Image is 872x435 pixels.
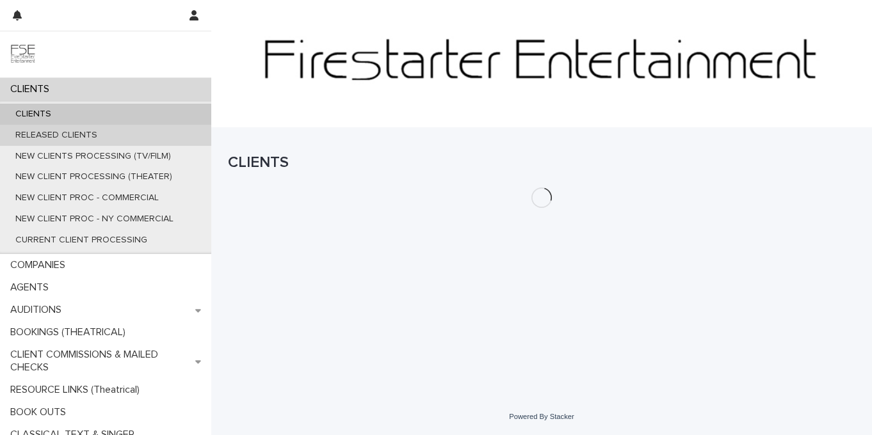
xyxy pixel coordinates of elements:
p: CLIENTS [5,109,61,120]
p: AGENTS [5,281,59,294]
p: NEW CLIENT PROC - NY COMMERCIAL [5,214,184,225]
h1: CLIENTS [228,154,855,172]
p: NEW CLIENTS PROCESSING (TV/FILM) [5,151,181,162]
p: CLIENT COMMISSIONS & MAILED CHECKS [5,349,195,373]
p: RELEASED CLIENTS [5,130,108,141]
a: Powered By Stacker [509,413,574,420]
p: CLIENTS [5,83,60,95]
p: AUDITIONS [5,304,72,316]
p: BOOKINGS (THEATRICAL) [5,326,136,338]
p: BOOK OUTS [5,406,76,418]
p: NEW CLIENT PROCESSING (THEATER) [5,171,182,182]
p: CURRENT CLIENT PROCESSING [5,235,157,246]
p: NEW CLIENT PROC - COMMERCIAL [5,193,169,203]
p: RESOURCE LINKS (Theatrical) [5,384,150,396]
img: 9JgRvJ3ETPGCJDhvPVA5 [10,42,36,67]
p: COMPANIES [5,259,76,271]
